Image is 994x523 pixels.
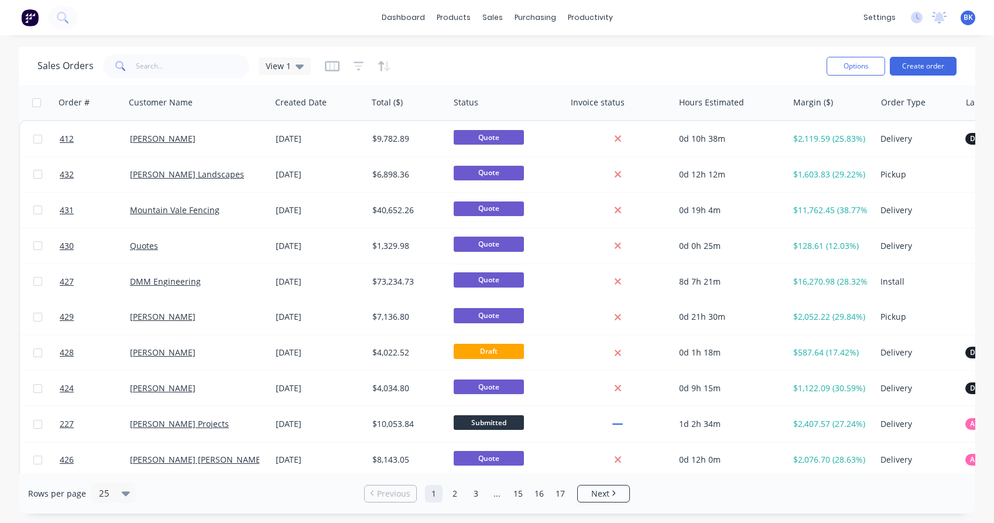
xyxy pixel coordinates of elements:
[509,485,527,503] a: Page 15
[793,240,868,252] div: $128.61 (12.03%)
[880,347,952,358] div: Delivery
[130,454,263,465] a: [PERSON_NAME] [PERSON_NAME]
[60,264,130,299] a: 427
[880,133,952,145] div: Delivery
[60,121,130,156] a: 412
[372,133,441,145] div: $9,782.89
[136,54,250,78] input: Search...
[454,380,524,394] span: Quote
[966,97,991,108] div: Labels
[477,9,509,26] div: sales
[372,169,441,180] div: $6,898.36
[60,204,74,216] span: 431
[130,204,220,216] a: Mountain Vale Fencing
[880,382,952,394] div: Delivery
[454,201,524,216] span: Quote
[372,454,441,466] div: $8,143.05
[60,371,130,406] a: 424
[60,240,74,252] span: 430
[59,97,90,108] div: Order #
[679,347,779,358] div: 0d 1h 18m
[60,133,74,145] span: 412
[60,299,130,334] a: 429
[365,488,416,500] a: Previous page
[454,451,524,466] span: Quote
[880,169,952,180] div: Pickup
[591,488,609,500] span: Next
[60,276,74,288] span: 427
[679,311,779,323] div: 0d 21h 30m
[793,347,868,358] div: $587.64 (17.42%)
[679,169,779,180] div: 0d 12h 12m
[454,166,524,180] span: Quote
[130,169,244,180] a: [PERSON_NAME] Landscapes
[372,382,441,394] div: $4,034.80
[60,347,74,358] span: 428
[454,97,478,108] div: Status
[793,97,833,108] div: Margin ($)
[881,97,926,108] div: Order Type
[454,130,524,145] span: Quote
[551,485,569,503] a: Page 17
[454,272,524,287] span: Quote
[130,311,196,322] a: [PERSON_NAME]
[60,442,130,477] a: 426
[431,9,477,26] div: products
[376,9,431,26] a: dashboard
[454,344,524,358] span: Draft
[372,204,441,216] div: $40,652.26
[129,97,193,108] div: Customer Name
[377,488,410,500] span: Previous
[60,454,74,466] span: 426
[793,133,868,145] div: $2,119.59 (25.83%)
[454,415,524,430] span: Submitted
[276,276,363,288] div: [DATE]
[679,240,779,252] div: 0d 0h 25m
[276,382,363,394] div: [DATE]
[21,9,39,26] img: Factory
[60,193,130,228] a: 431
[880,204,952,216] div: Delivery
[37,60,94,71] h1: Sales Orders
[446,485,464,503] a: Page 2
[130,382,196,394] a: [PERSON_NAME]
[359,485,635,503] ul: Pagination
[530,485,548,503] a: Page 16
[880,276,952,288] div: Install
[964,12,973,23] span: BK
[60,406,130,442] a: 227
[372,97,403,108] div: Total ($)
[60,418,74,430] span: 227
[880,454,952,466] div: Delivery
[679,276,779,288] div: 8d 7h 21m
[275,97,327,108] div: Created Date
[60,382,74,394] span: 424
[425,485,443,503] a: Page 1 is your current page
[793,276,868,288] div: $16,270.98 (28.32%)
[793,418,868,430] div: $2,407.57 (27.24%)
[679,418,779,430] div: 1d 2h 34m
[793,311,868,323] div: $2,052.22 (29.84%)
[488,485,506,503] a: Jump forward
[578,488,629,500] a: Next page
[793,454,868,466] div: $2,076.70 (28.63%)
[880,311,952,323] div: Pickup
[276,347,363,358] div: [DATE]
[454,308,524,323] span: Quote
[679,454,779,466] div: 0d 12h 0m
[276,240,363,252] div: [DATE]
[890,57,957,76] button: Create order
[130,418,229,429] a: [PERSON_NAME] Projects
[276,169,363,180] div: [DATE]
[679,133,779,145] div: 0d 10h 38m
[880,418,952,430] div: Delivery
[276,311,363,323] div: [DATE]
[372,347,441,358] div: $4,022.52
[679,97,744,108] div: Hours Estimated
[60,169,74,180] span: 432
[372,276,441,288] div: $73,234.73
[509,9,562,26] div: purchasing
[793,382,868,394] div: $1,122.09 (30.59%)
[130,133,196,144] a: [PERSON_NAME]
[880,240,952,252] div: Delivery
